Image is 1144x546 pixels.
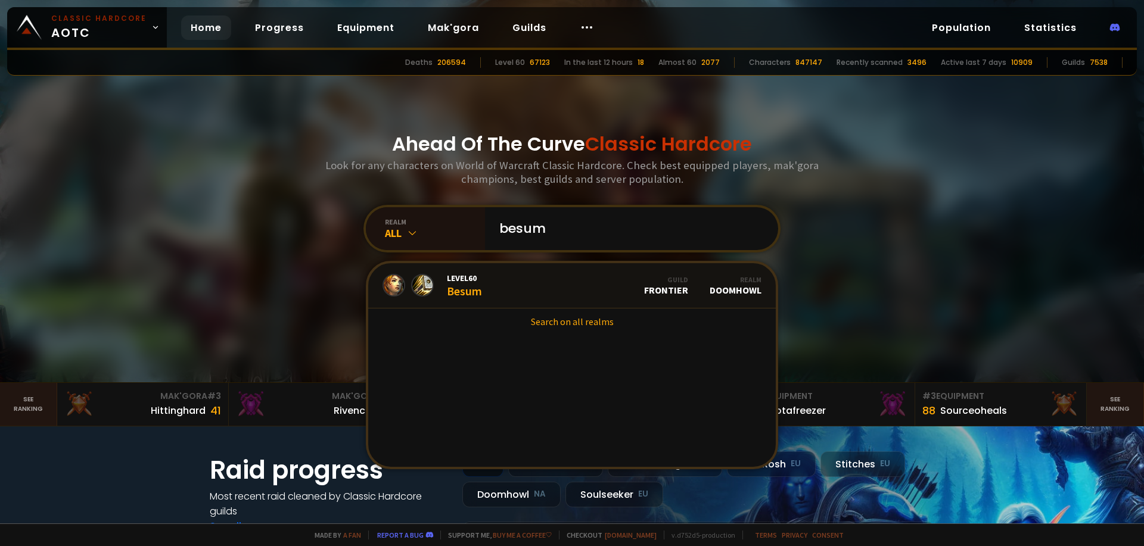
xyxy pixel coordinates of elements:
input: Search a character... [492,207,764,250]
a: [DOMAIN_NAME] [605,531,657,539]
div: 10909 [1011,57,1033,68]
div: Equipment [751,390,907,403]
a: Privacy [782,531,807,539]
small: EU [880,458,890,470]
div: Deaths [405,57,433,68]
span: Level 60 [447,273,482,283]
div: 41 [210,403,221,419]
h3: Look for any characters on World of Warcraft Classic Hardcore. Check best equipped players, mak'g... [321,158,823,186]
a: Consent [812,531,844,539]
div: 847147 [795,57,822,68]
span: Classic Hardcore [585,130,752,157]
div: Equipment [922,390,1079,403]
span: Checkout [559,531,657,539]
a: Equipment [328,15,404,40]
div: 206594 [437,57,466,68]
a: Statistics [1015,15,1086,40]
a: Guilds [503,15,556,40]
div: 18 [638,57,644,68]
div: Rivench [334,403,371,418]
a: Home [181,15,231,40]
a: Mak'Gora#3Hittinghard41 [57,383,229,426]
a: Terms [755,531,777,539]
div: Sourceoheals [940,403,1007,418]
div: Hittinghard [151,403,206,418]
a: #2Equipment88Notafreezer [744,383,915,426]
a: Seeranking [1087,383,1144,426]
a: #3Equipment88Sourceoheals [915,383,1087,426]
div: 3496 [907,57,927,68]
div: In the last 12 hours [564,57,633,68]
span: Support me, [440,531,552,539]
div: Recently scanned [837,57,903,68]
a: Progress [245,15,313,40]
div: Realm [710,275,761,284]
a: Mak'Gora#2Rivench100 [229,383,400,426]
div: Stitches [820,451,905,477]
h4: Most recent raid cleaned by Classic Hardcore guilds [210,489,448,519]
small: EU [791,458,801,470]
div: All [385,226,485,240]
div: Guilds [1062,57,1085,68]
div: Characters [749,57,791,68]
div: Nek'Rosh [727,451,816,477]
div: Soulseeker [565,482,663,507]
div: 88 [922,403,935,419]
div: Doomhowl [710,275,761,296]
small: EU [638,488,648,500]
a: Population [922,15,1000,40]
a: Classic HardcoreAOTC [7,7,167,48]
small: Classic Hardcore [51,13,147,24]
h1: Raid progress [210,451,448,489]
span: # 3 [922,390,936,402]
div: 7538 [1090,57,1108,68]
div: Besum [447,273,482,298]
a: Buy me a coffee [493,531,552,539]
a: Level60BesumGuildFrontierRealmDoomhowl [368,263,776,308]
a: a fan [343,531,361,539]
span: Made by [307,531,361,539]
a: Mak'gora [418,15,489,40]
a: Report a bug [377,531,424,539]
div: Almost 60 [658,57,697,68]
div: Frontier [644,275,688,296]
div: realm [385,217,485,226]
a: Search on all realms [368,308,776,335]
h1: Ahead Of The Curve [392,130,752,158]
small: NA [534,488,546,500]
div: 2077 [701,57,720,68]
div: Mak'Gora [64,390,221,403]
div: Active last 7 days [941,57,1006,68]
div: Doomhowl [462,482,561,507]
span: v. d752d5 - production [664,531,735,539]
div: Mak'Gora [236,390,393,403]
div: 67123 [530,57,550,68]
a: See all progress [210,519,287,533]
div: Level 60 [495,57,525,68]
span: # 3 [207,390,221,402]
span: AOTC [51,13,147,42]
div: Guild [644,275,688,284]
div: Notafreezer [769,403,826,418]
